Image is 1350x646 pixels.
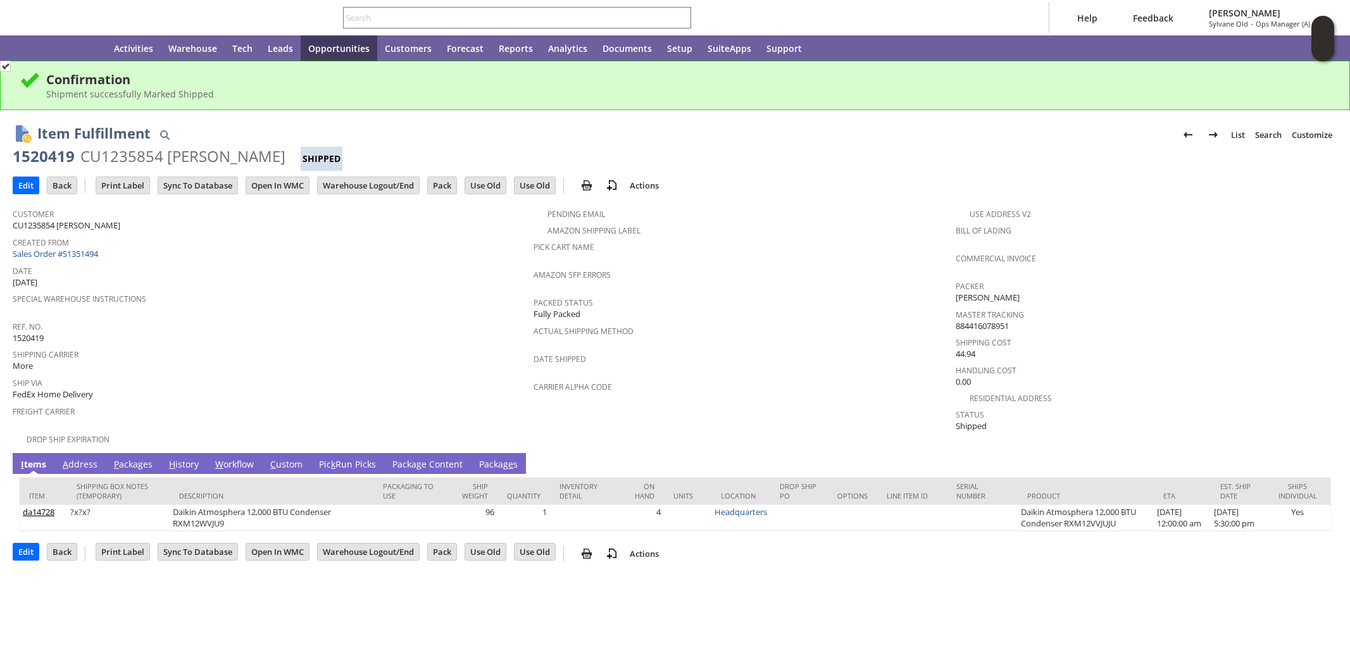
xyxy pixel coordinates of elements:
[708,42,751,54] span: SuiteApps
[956,376,971,388] span: 0.00
[548,42,587,54] span: Analytics
[1077,12,1097,24] span: Help
[603,42,652,54] span: Documents
[47,177,77,194] input: Back
[59,458,101,472] a: Address
[454,481,488,500] div: Ship Weight
[515,544,555,560] input: Use Old
[13,294,146,304] a: Special Warehouse Instructions
[13,237,69,248] a: Created From
[232,42,253,54] span: Tech
[84,40,99,56] svg: Home
[1265,505,1330,531] td: Yes
[13,248,101,259] a: Sales Order #S1351494
[508,458,513,470] span: e
[331,458,335,470] span: k
[465,544,506,560] input: Use Old
[1220,481,1256,500] div: Est. Ship Date
[13,177,39,194] input: Edit
[316,458,379,472] a: PickRun Picks
[13,378,42,388] a: Ship Via
[383,481,435,500] div: Packaging to Use
[956,225,1011,236] a: Bill Of Lading
[1250,125,1287,145] a: Search
[114,42,153,54] span: Activities
[37,123,151,144] h1: Item Fulfillment
[579,546,594,561] img: print.svg
[579,178,594,193] img: print.svg
[1274,481,1321,500] div: Ships Individual
[595,35,659,61] a: Documents
[759,35,809,61] a: Support
[1311,39,1334,62] span: Oracle Guided Learning Widget. To move around, please hold and drag
[344,10,673,25] input: Search
[215,458,223,470] span: W
[541,35,595,61] a: Analytics
[96,544,149,560] input: Print Label
[179,491,364,500] div: Description
[507,491,541,500] div: Quantity
[53,40,68,56] svg: Shortcuts
[76,35,106,61] a: Home
[389,458,466,472] a: Package Content
[318,544,419,560] input: Warehouse Logout/End
[1211,505,1265,531] td: [DATE] 5:30:00 pm
[96,177,149,194] input: Print Label
[447,42,484,54] span: Forecast
[246,177,309,194] input: Open In WMC
[166,458,202,472] a: History
[46,88,1330,100] div: Shipment successfully Marked Shipped
[377,35,439,61] a: Customers
[1133,12,1173,24] span: Feedback
[267,458,306,472] a: Custom
[515,177,555,194] input: Use Old
[21,458,24,470] span: I
[157,127,172,142] img: Quick Find
[1256,19,1327,28] span: Ops Manager (A) (F2L)
[491,35,541,61] a: Reports
[416,458,422,470] span: g
[1209,19,1248,28] span: Sylvane Old
[260,35,301,61] a: Leads
[673,10,689,25] svg: Search
[106,35,161,61] a: Activities
[659,35,700,61] a: Setup
[46,35,76,61] div: Shortcuts
[673,491,702,500] div: Units
[246,544,309,560] input: Open In WMC
[158,177,237,194] input: Sync To Database
[439,35,491,61] a: Forecast
[212,458,257,472] a: Workflow
[628,481,654,500] div: On Hand
[169,458,175,470] span: H
[956,320,1009,332] span: 884416078951
[547,225,641,236] a: Amazon Shipping Label
[956,292,1020,304] span: [PERSON_NAME]
[301,35,377,61] a: Opportunities
[27,434,109,445] a: Drop Ship Expiration
[956,409,984,420] a: Status
[667,42,692,54] span: Setup
[23,506,54,518] a: da14728
[476,458,521,472] a: Packages
[168,42,217,54] span: Warehouse
[1206,127,1221,142] img: Next
[1287,125,1337,145] a: Customize
[301,147,342,171] div: Shipped
[465,177,506,194] input: Use Old
[158,544,237,560] input: Sync To Database
[499,42,533,54] span: Reports
[13,321,42,332] a: Ref. No.
[547,209,605,220] a: Pending Email
[956,253,1036,264] a: Commercial Invoice
[77,481,160,500] div: Shipping Box Notes (Temporary)
[721,491,761,500] div: Location
[559,481,609,500] div: Inventory Detail
[604,546,620,561] img: add-record.svg
[1209,7,1327,19] span: [PERSON_NAME]
[428,177,456,194] input: Pack
[13,406,75,417] a: Freight Carrier
[766,42,802,54] span: Support
[534,297,593,308] a: Packed Status
[18,458,49,472] a: Items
